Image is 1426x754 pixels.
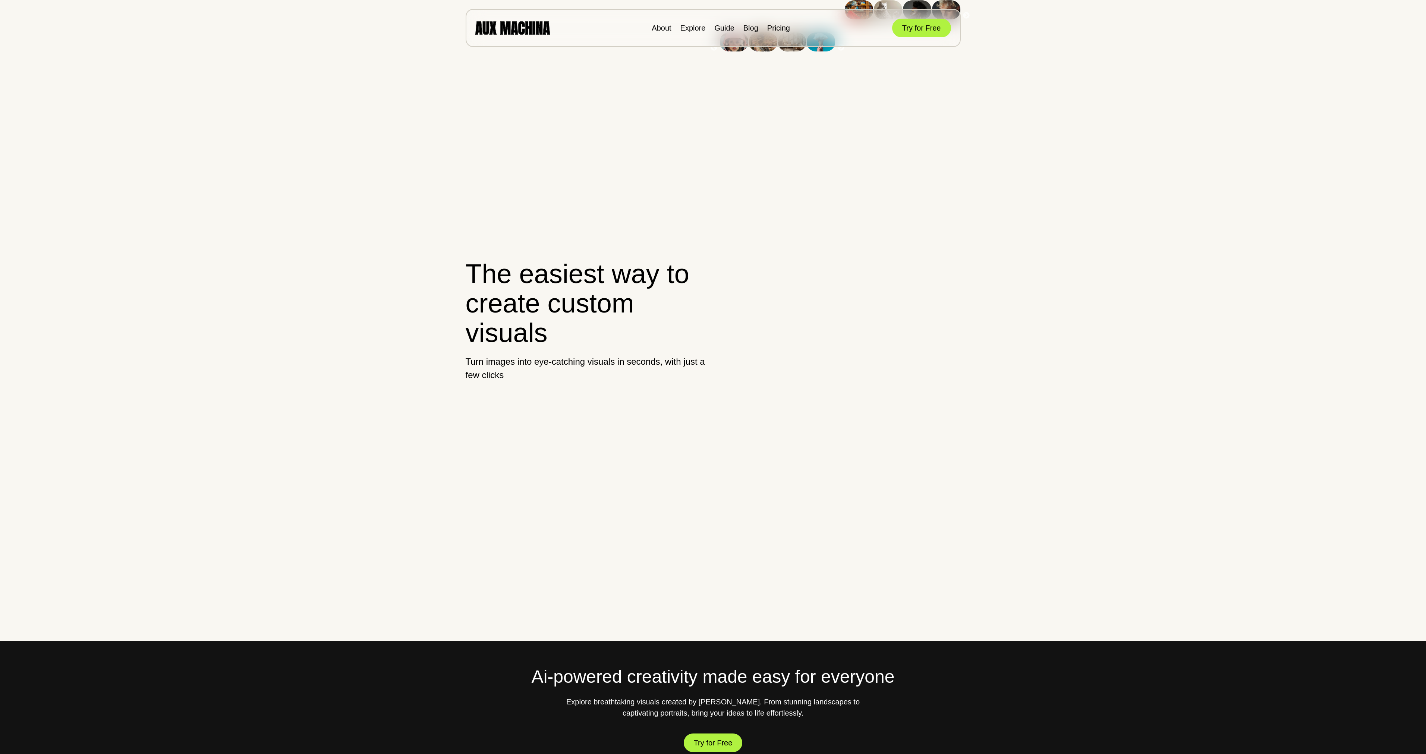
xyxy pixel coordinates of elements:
p: Explore breathtaking visuals created by [PERSON_NAME]. From stunning landscapes to captivating po... [564,696,862,719]
img: Image [720,32,748,51]
a: Pricing [767,24,790,32]
a: Explore [680,24,706,32]
h2: Ai-powered creativity made easy for everyone [466,663,961,690]
h1: The easiest way to create custom visuals [466,259,707,348]
img: Image [749,32,777,51]
button: Try for Free [684,732,743,753]
a: Guide [714,24,734,32]
button: Previous [710,44,718,51]
img: Image [807,32,835,51]
img: AUX MACHINA [475,21,550,34]
a: Blog [743,24,758,32]
button: Next [837,44,845,51]
p: Turn images into eye-catching visuals in seconds, with just a few clicks [466,355,707,382]
img: Image [778,32,806,51]
a: About [652,24,671,32]
button: Try for Free [892,19,951,37]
